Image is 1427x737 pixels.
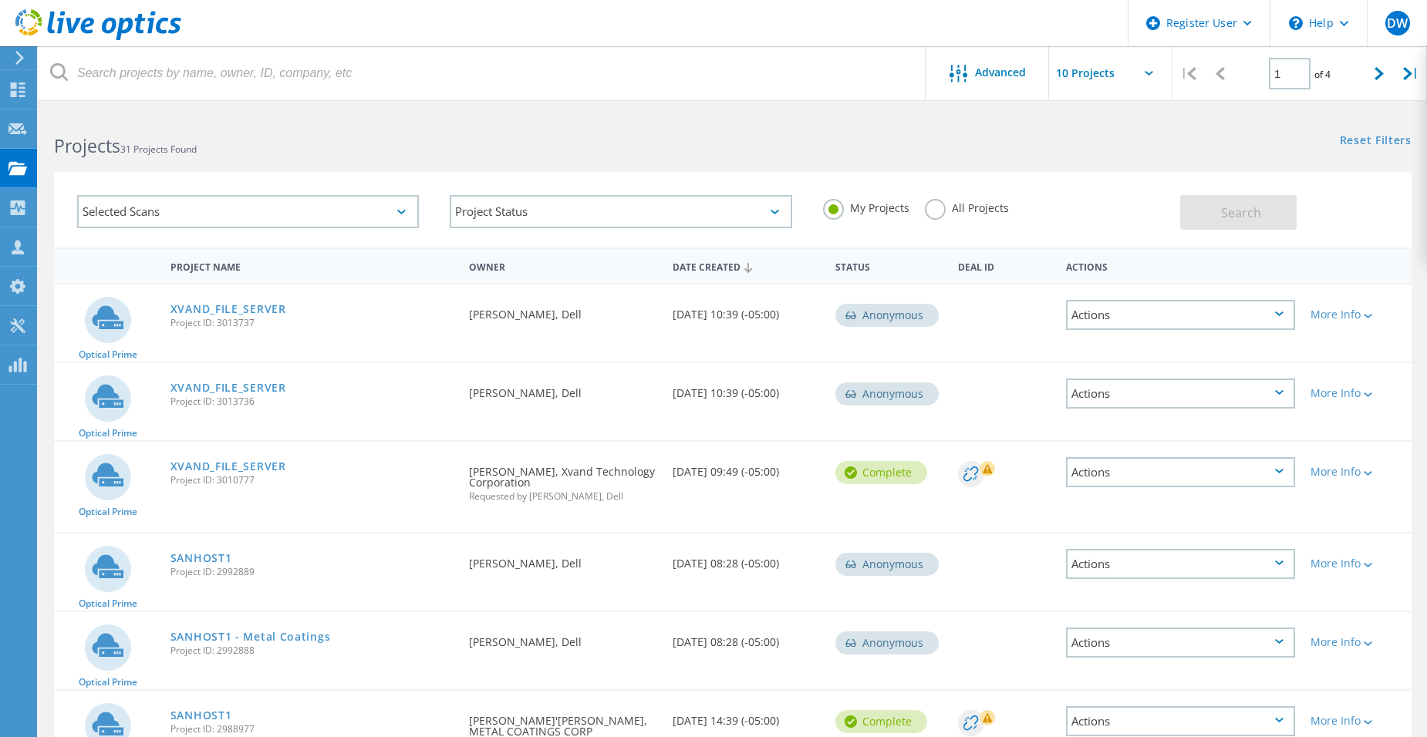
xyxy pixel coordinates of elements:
[170,304,286,315] a: XVAND_FILE_SERVER
[79,507,137,517] span: Optical Prime
[835,553,939,576] div: Anonymous
[1180,195,1297,230] button: Search
[39,46,926,100] input: Search projects by name, owner, ID, company, etc
[170,476,454,485] span: Project ID: 3010777
[461,363,665,414] div: [PERSON_NAME], Dell
[79,350,137,359] span: Optical Prime
[1172,46,1204,101] div: |
[1311,466,1404,477] div: More Info
[1311,309,1404,320] div: More Info
[975,67,1026,78] span: Advanced
[835,461,927,484] div: Complete
[1311,637,1404,648] div: More Info
[1058,251,1303,280] div: Actions
[170,461,286,472] a: XVAND_FILE_SERVER
[835,304,939,327] div: Anonymous
[1311,388,1404,399] div: More Info
[79,678,137,687] span: Optical Prime
[461,442,665,517] div: [PERSON_NAME], Xvand Technology Corporation
[15,32,181,43] a: Live Optics Dashboard
[170,631,331,642] a: SANHOST1 - Metal Coatings
[1221,204,1261,221] span: Search
[450,195,791,228] div: Project Status
[835,631,939,655] div: Anonymous
[828,251,950,280] div: Status
[1066,628,1295,658] div: Actions
[835,710,927,733] div: Complete
[461,612,665,663] div: [PERSON_NAME], Dell
[120,143,197,156] span: 31 Projects Found
[823,199,909,214] label: My Projects
[925,199,1009,214] label: All Projects
[170,646,454,655] span: Project ID: 2992888
[1387,17,1408,29] span: DW
[1066,300,1295,330] div: Actions
[665,363,828,414] div: [DATE] 10:39 (-05:00)
[469,492,657,501] span: Requested by [PERSON_NAME], Dell
[835,382,939,406] div: Anonymous
[1289,16,1303,30] svg: \n
[170,553,232,564] a: SANHOST1
[1066,379,1295,409] div: Actions
[170,567,454,577] span: Project ID: 2992889
[461,251,665,280] div: Owner
[79,429,137,438] span: Optical Prime
[1314,68,1331,81] span: of 4
[950,251,1059,280] div: Deal Id
[1066,549,1295,579] div: Actions
[1311,558,1404,569] div: More Info
[170,382,286,393] a: XVAND_FILE_SERVER
[461,533,665,584] div: [PERSON_NAME], Dell
[79,599,137,608] span: Optical Prime
[665,442,828,493] div: [DATE] 09:49 (-05:00)
[163,251,461,280] div: Project Name
[77,195,419,228] div: Selected Scans
[170,397,454,406] span: Project ID: 3013736
[665,251,828,281] div: Date Created
[1395,46,1427,101] div: |
[1066,457,1295,487] div: Actions
[1066,706,1295,736] div: Actions
[54,133,120,158] b: Projects
[170,318,454,328] span: Project ID: 3013737
[665,612,828,663] div: [DATE] 08:28 (-05:00)
[665,533,828,584] div: [DATE] 08:28 (-05:00)
[1311,715,1404,726] div: More Info
[665,284,828,335] div: [DATE] 10:39 (-05:00)
[170,725,454,734] span: Project ID: 2988977
[1340,135,1412,148] a: Reset Filters
[461,284,665,335] div: [PERSON_NAME], Dell
[170,710,232,721] a: SANHOST1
